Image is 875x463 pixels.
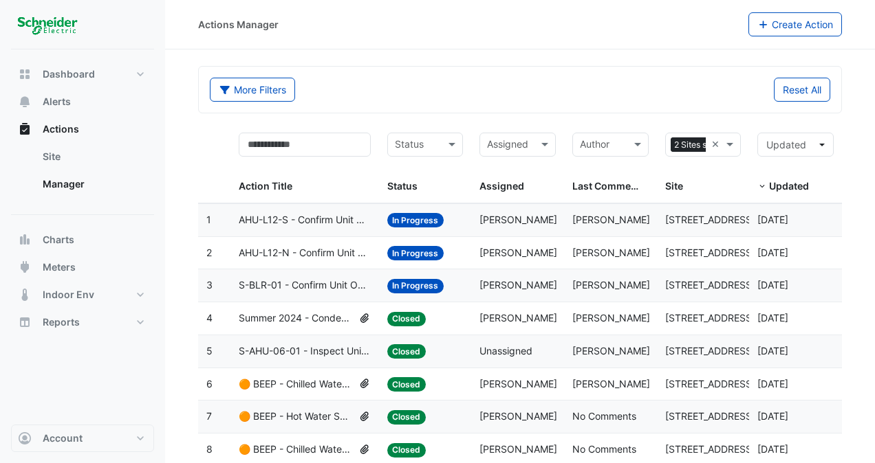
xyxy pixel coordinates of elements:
span: [PERSON_NAME] [572,345,650,357]
app-icon: Actions [18,122,32,136]
span: S-BLR-01 - Confirm Unit Overnight Operation (Energy Waste) [239,278,370,293]
span: Closed [387,377,426,392]
span: 2025-07-15T10:21:33.564 [757,410,788,422]
span: 6 [206,378,213,389]
span: [STREET_ADDRESS] [665,410,755,422]
span: 3 [206,279,213,291]
span: S-AHU-06-01 - Inspect Unit Not Operating [239,343,370,359]
div: Actions [11,143,154,203]
span: Action Title [239,180,292,192]
span: 2025-07-15T10:21:02.704 [757,443,788,455]
span: [STREET_ADDRESS] [665,214,755,225]
span: Alerts [43,95,71,109]
span: 🟠 BEEP - Hot Water System Staging Review [239,409,353,425]
button: Alerts [11,88,154,115]
span: 7 [206,410,212,422]
span: [STREET_ADDRESS] [665,247,755,258]
a: Site [32,143,154,170]
span: Status [387,180,418,192]
app-icon: Alerts [18,95,32,109]
span: Closed [387,410,426,425]
span: Meters [43,260,76,274]
span: No Comments [572,443,636,455]
span: [PERSON_NAME] [572,312,650,324]
span: Clear [711,137,723,153]
span: Closed [387,344,426,359]
span: Actions [43,122,79,136]
button: Indoor Env [11,281,154,308]
button: Account [11,425,154,452]
app-icon: Indoor Env [18,288,32,302]
span: 2025-08-06T11:30:35.108 [757,214,788,225]
span: 2025-08-06T11:30:16.659 [757,247,788,258]
span: [PERSON_NAME] [479,443,557,455]
button: Reports [11,308,154,336]
span: [PERSON_NAME] [572,247,650,258]
span: Charts [43,233,74,247]
a: Manager [32,170,154,198]
span: [PERSON_NAME] [479,247,557,258]
span: [STREET_ADDRESS] [665,279,755,291]
span: 2 Sites selected [671,137,739,153]
span: [PERSON_NAME] [479,214,557,225]
span: Account [43,431,83,445]
span: AHU-L12-S - Confirm Unit Overnight Operation (Energy Waste) [239,212,370,228]
span: [PERSON_NAME] [572,214,650,225]
span: Unassigned [479,345,532,357]
span: No Comments [572,410,636,422]
span: 4 [206,312,213,324]
app-icon: Dashboard [18,67,32,81]
span: Updated [766,139,806,150]
span: In Progress [387,279,444,293]
span: 5 [206,345,213,357]
span: AHU-L12-N - Confirm Unit Overnight Operation (Energy Waste) [239,245,370,261]
span: Updated [769,180,809,192]
span: Reports [43,315,80,329]
span: Last Commented [572,180,652,192]
app-icon: Reports [18,315,32,329]
button: Updated [757,133,834,157]
span: Closed [387,312,426,326]
span: [STREET_ADDRESS] [665,312,755,324]
img: Company Logo [17,11,78,38]
span: Closed [387,443,426,458]
span: [STREET_ADDRESS] [665,378,755,389]
button: Meters [11,253,154,281]
span: [PERSON_NAME] [572,279,650,291]
span: [PERSON_NAME] [479,279,557,291]
span: In Progress [387,246,444,260]
button: More Filters [210,78,295,102]
span: 8 [206,443,213,455]
app-icon: Charts [18,233,32,247]
button: Reset All [774,78,830,102]
button: Charts [11,226,154,253]
span: Summer 2024 - Condenser Water Temperature Reset (Wet Bulb) [BEEP] [239,310,353,326]
span: 2025-08-05T14:31:17.648 [757,279,788,291]
span: [PERSON_NAME] [479,410,557,422]
span: Dashboard [43,67,95,81]
button: Dashboard [11,60,154,88]
span: [PERSON_NAME] [479,378,557,389]
span: [STREET_ADDRESS] [665,345,755,357]
button: Create Action [748,12,843,36]
span: [PERSON_NAME] [572,378,650,389]
span: 2025-07-15T10:21:51.719 [757,378,788,389]
span: Indoor Env [43,288,94,302]
span: 2025-07-25T13:33:46.173 [757,345,788,357]
span: 2025-07-29T14:42:43.558 [757,312,788,324]
span: Assigned [479,180,524,192]
span: [STREET_ADDRESS] [665,443,755,455]
span: In Progress [387,213,444,227]
div: Actions Manager [198,17,279,32]
button: Actions [11,115,154,143]
span: 🟠 BEEP - Chilled Water System Staging Review [239,376,353,392]
span: 🟠 BEEP - Chilled Water System Staging Review [239,442,353,458]
span: 2 [206,247,212,258]
span: [PERSON_NAME] [479,312,557,324]
app-icon: Meters [18,260,32,274]
span: Site [665,180,683,192]
span: 1 [206,214,211,225]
